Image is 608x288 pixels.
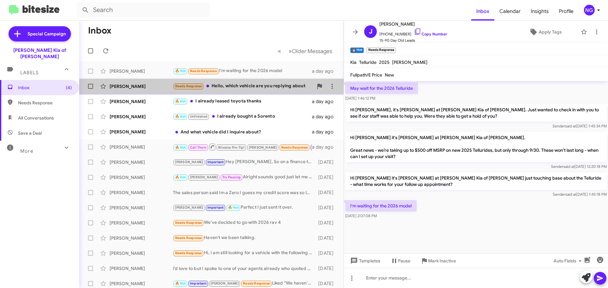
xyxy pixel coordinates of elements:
[551,164,607,169] span: Sender [DATE] 12:20:18 PM
[345,200,417,211] p: I'm waiting for the 2026 model
[315,265,339,272] div: [DATE]
[315,159,339,165] div: [DATE]
[175,221,202,225] span: Needs Response
[315,174,339,181] div: [DATE]
[274,45,285,58] button: Previous
[207,160,224,164] span: Important
[345,172,607,190] p: Hi [PERSON_NAME] it's [PERSON_NAME] at [PERSON_NAME] Kia of [PERSON_NAME] just touching base abou...
[584,5,595,15] div: NG
[110,174,173,181] div: [PERSON_NAME]
[175,114,186,119] span: 🔥 Hot
[553,192,607,197] span: Sender [DATE] 1:45:18 PM
[110,189,173,196] div: [PERSON_NAME]
[565,192,576,197] span: said at
[173,67,312,75] div: I'm waiting for the 2026 model
[315,280,339,287] div: [DATE]
[243,281,270,285] span: Needs Response
[494,2,526,21] span: Calendar
[173,158,315,166] div: Hey [PERSON_NAME], So on a finance that Sportage we could keep you below 600 a month with about $...
[190,145,206,150] span: Call Them
[190,69,217,73] span: Needs Response
[274,45,336,58] nav: Page navigation example
[554,2,579,21] a: Profile
[18,115,54,121] span: All Conversations
[173,265,315,272] div: I’d love to but I spoke to one of your agents already who quoted me $650 with nothing out of pock...
[345,132,607,162] p: Hi [PERSON_NAME] it's [PERSON_NAME] at [PERSON_NAME] Kia of [PERSON_NAME]. Great news - we’re tak...
[278,47,281,55] span: «
[513,26,578,38] button: Apply Tags
[18,100,72,106] span: Needs Response
[173,249,315,257] div: Hi, I am still looking for a vehicle with the following config: Kia [DATE] SX-Prestige Hybrid Ext...
[190,175,218,179] span: [PERSON_NAME]
[110,250,173,256] div: [PERSON_NAME]
[175,99,186,103] span: 🔥 Hot
[18,84,72,91] span: Inbox
[190,281,206,285] span: Important
[173,234,315,242] div: Haven't we been talking.
[190,114,207,119] span: Unfinished
[175,251,202,255] span: Needs Response
[471,2,494,21] a: Inbox
[345,213,377,218] span: [DATE] 2:07:08 PM
[175,205,203,210] span: [PERSON_NAME]
[173,129,312,135] div: And what vehicle did I inquire about?
[173,280,315,287] div: Liked “We haven't put it on our lot yet; it's supposed to be priced in the mid-30s.”
[88,26,111,36] h1: Inbox
[526,2,554,21] a: Insights
[312,129,339,135] div: a day ago
[9,26,71,41] a: Special Campaign
[173,219,315,226] div: We've decided to go with 2026 rav 4
[414,32,447,36] a: Copy Number
[553,124,607,128] span: Sender [DATE] 1:45:34 PM
[428,255,456,267] span: Mark Inactive
[173,174,315,181] div: Alright sounds good just let me know!
[77,3,210,18] input: Search
[110,68,173,74] div: [PERSON_NAME]
[218,145,244,150] span: Bitesize Pro-Tip!
[315,189,339,196] div: [DATE]
[345,104,607,122] p: Hi [PERSON_NAME], it's [PERSON_NAME] at [PERSON_NAME] Kia of [PERSON_NAME]. Just wanted to check ...
[345,83,418,94] p: May wait for the 2026 Telluride
[565,124,576,128] span: said at
[350,59,357,65] span: Kia
[222,175,241,179] span: Try Pausing
[110,144,173,150] div: [PERSON_NAME]
[281,145,308,150] span: Needs Response
[292,48,332,55] span: Older Messages
[379,20,447,28] span: [PERSON_NAME]
[173,143,312,151] div: Any updates on eta
[207,205,224,210] span: Important
[288,47,292,55] span: »
[554,255,584,267] span: Auto Fields
[110,129,173,135] div: [PERSON_NAME]
[249,145,277,150] span: [PERSON_NAME]
[175,69,186,73] span: 🔥 Hot
[345,96,375,101] span: [DATE] 1:46:12 PM
[548,255,589,267] button: Auto Fields
[175,160,203,164] span: [PERSON_NAME]
[312,144,339,150] div: a day ago
[350,72,382,78] span: Fullpath/E Price
[315,235,339,241] div: [DATE]
[579,5,601,15] button: NG
[392,59,427,65] span: [PERSON_NAME]
[110,235,173,241] div: [PERSON_NAME]
[285,45,336,58] button: Next
[315,205,339,211] div: [DATE]
[110,159,173,165] div: [PERSON_NAME]
[66,84,72,91] span: (4)
[175,175,186,179] span: 🔥 Hot
[211,281,239,285] span: [PERSON_NAME]
[315,250,339,256] div: [DATE]
[415,255,461,267] button: Mark Inactive
[385,255,415,267] button: Pause
[110,280,173,287] div: [PERSON_NAME]
[173,113,312,120] div: I already bought a Sorento
[18,130,42,136] span: Save a Deal
[175,236,202,240] span: Needs Response
[110,113,173,120] div: [PERSON_NAME]
[110,220,173,226] div: [PERSON_NAME]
